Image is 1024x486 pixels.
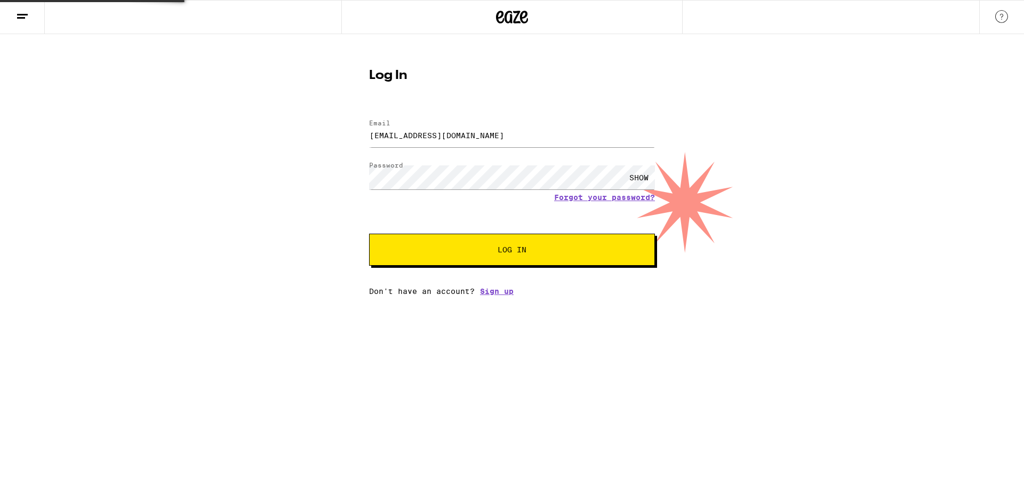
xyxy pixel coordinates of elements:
[369,287,655,296] div: Don't have an account?
[623,165,655,189] div: SHOW
[554,193,655,202] a: Forgot your password?
[369,234,655,266] button: Log In
[369,162,403,169] label: Password
[369,69,655,82] h1: Log In
[6,7,77,16] span: Hi. Need any help?
[480,287,514,296] a: Sign up
[369,119,390,126] label: Email
[498,246,526,253] span: Log In
[369,123,655,147] input: Email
